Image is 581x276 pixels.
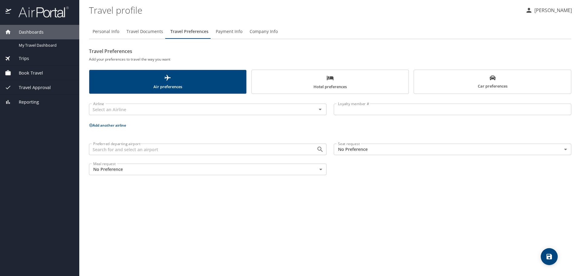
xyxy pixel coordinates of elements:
span: Personal Info [93,28,119,35]
span: Company Info [250,28,278,35]
span: Travel Documents [126,28,163,35]
span: Travel Preferences [170,28,208,35]
span: Air preferences [93,74,243,90]
span: Travel Approval [11,84,51,91]
button: [PERSON_NAME] [523,5,574,16]
h1: Travel profile [89,1,520,19]
span: Reporting [11,99,39,105]
span: Hotel preferences [255,74,405,90]
input: Search for and select an airport [91,145,307,153]
span: Car preferences [418,75,567,90]
span: Book Travel [11,70,43,76]
input: Select an Airline [91,105,307,113]
span: Payment Info [216,28,242,35]
div: No Preference [89,164,327,175]
span: Trips [11,55,29,62]
h6: Add your preferences to travel the way you want [89,56,571,62]
button: Open [316,145,324,154]
div: scrollable force tabs example [89,70,571,94]
div: Profile [89,24,571,39]
h2: Travel Preferences [89,46,571,56]
button: Add another airline [89,123,126,128]
span: Dashboards [11,29,44,35]
button: save [541,248,558,265]
button: Open [316,105,324,114]
img: airportal-logo.png [12,6,69,18]
div: No Preference [334,144,571,155]
p: [PERSON_NAME] [533,7,572,14]
img: icon-airportal.png [5,6,12,18]
span: My Travel Dashboard [19,42,72,48]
